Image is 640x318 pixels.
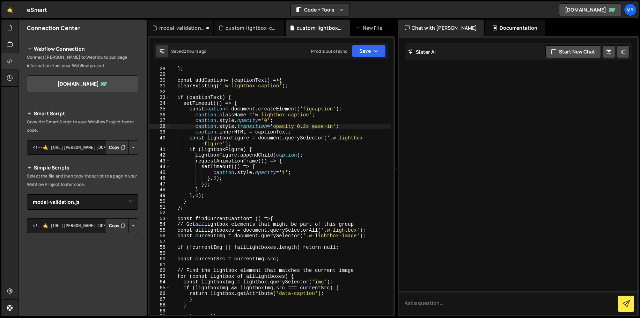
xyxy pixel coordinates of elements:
[1,1,19,18] a: 🤙
[297,24,342,31] div: custom-lightbox.js
[27,75,138,92] a: [DOMAIN_NAME]
[27,45,138,53] h2: Webflow Connection
[149,210,170,216] div: 52
[105,218,138,233] div: Button group with nested dropdown
[149,198,170,204] div: 50
[149,78,170,84] div: 30
[27,245,139,308] iframe: YouTube video player
[27,140,138,155] textarea: <!--🤙 [URL][PERSON_NAME][DOMAIN_NAME]> <script>document.addEventListener("DOMContentLoaded", func...
[149,227,170,233] div: 55
[149,279,170,285] div: 64
[149,89,170,95] div: 32
[149,297,170,303] div: 67
[159,24,205,31] div: modal-validation.js
[149,66,170,72] div: 28
[149,95,170,101] div: 33
[149,129,170,135] div: 39
[149,187,170,193] div: 48
[226,24,275,31] div: custom-lightbox-css.css
[149,268,170,274] div: 62
[149,239,170,245] div: 57
[149,285,170,291] div: 65
[149,308,170,314] div: 69
[149,181,170,187] div: 47
[291,3,350,16] button: Code + Tools
[27,172,138,189] p: Select the file and then copy the script to a page in your Webflow Project footer code.
[624,3,637,16] a: My
[149,233,170,239] div: 56
[149,83,170,89] div: 31
[149,251,170,256] div: 59
[27,218,138,233] textarea: <!--🤙 [URL][PERSON_NAME][DOMAIN_NAME]> <script>document.addEventListener("DOMContentLoaded", func...
[355,24,385,31] div: New File
[149,112,170,118] div: 36
[149,152,170,158] div: 42
[149,274,170,280] div: 63
[27,118,138,135] p: Copy the Smart Script to your Webflow Project footer code.
[27,164,138,172] h2: Simple Scripts
[149,124,170,130] div: 38
[27,6,47,14] div: eSmart
[149,101,170,107] div: 34
[408,49,436,55] h2: Slater AI
[149,158,170,164] div: 43
[149,222,170,227] div: 54
[149,245,170,251] div: 58
[149,135,170,147] div: 40
[105,140,129,155] button: Copy
[149,175,170,181] div: 46
[149,170,170,176] div: 45
[149,147,170,153] div: 41
[545,45,601,58] button: Start new chat
[149,216,170,222] div: 53
[149,118,170,124] div: 37
[171,48,207,54] div: Saved
[149,193,170,199] div: 49
[105,140,138,155] div: Button group with nested dropdown
[149,262,170,268] div: 61
[149,291,170,297] div: 66
[398,20,484,36] div: Chat with [PERSON_NAME]
[149,164,170,170] div: 44
[149,302,170,308] div: 68
[559,3,622,16] a: [DOMAIN_NAME]
[149,72,170,78] div: 29
[27,24,80,32] h2: Connection Center
[149,106,170,112] div: 35
[311,48,347,54] div: Prod is out of sync
[352,45,386,57] button: Save
[27,53,138,70] p: Connect [PERSON_NAME] to Webflow to pull page information from your Webflow project
[485,20,544,36] div: Documentation
[149,204,170,210] div: 51
[27,109,138,118] h2: Smart Script
[184,48,207,54] div: 2 hours ago
[105,218,129,233] button: Copy
[149,256,170,262] div: 60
